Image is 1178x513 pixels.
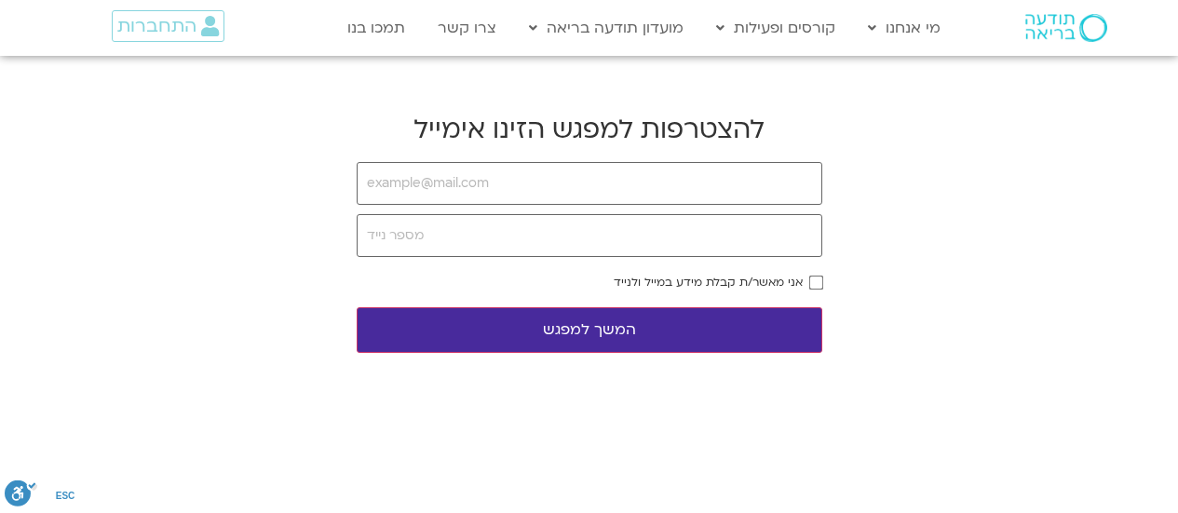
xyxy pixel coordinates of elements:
img: תודעה בריאה [1025,14,1107,42]
input: מספר נייד [357,214,822,257]
h2: להצטרפות למפגש הזינו אימייל [357,112,822,147]
a: מי אנחנו [859,10,950,46]
input: example@mail.com [357,162,822,205]
a: צרו קשר [428,10,506,46]
a: התחברות [112,10,224,42]
a: תמכו בנו [338,10,414,46]
a: מועדון תודעה בריאה [520,10,693,46]
button: המשך למפגש [357,307,822,353]
label: אני מאשר/ת קבלת מידע במייל ולנייד [614,276,803,289]
span: התחברות [117,16,196,36]
a: קורסים ופעילות [707,10,845,46]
